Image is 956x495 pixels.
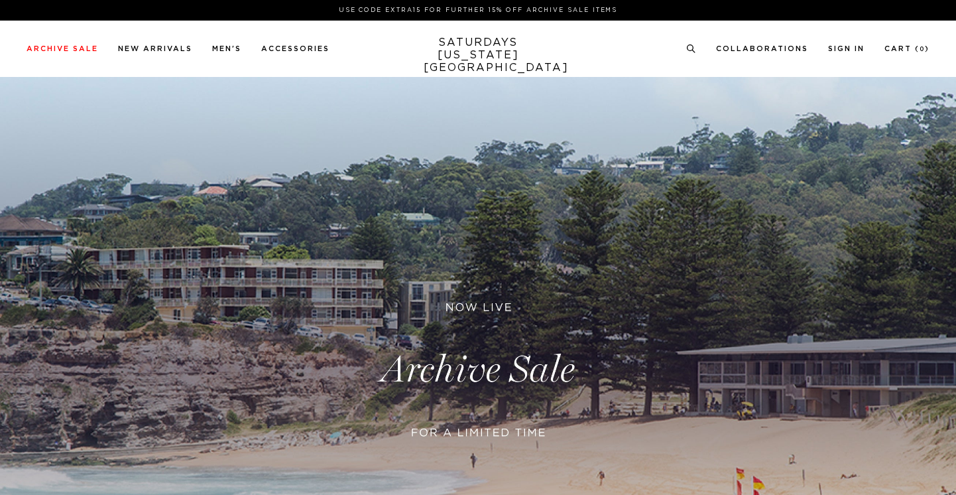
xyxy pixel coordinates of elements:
[884,45,929,52] a: Cart (0)
[261,45,329,52] a: Accessories
[716,45,808,52] a: Collaborations
[32,5,924,15] p: Use Code EXTRA15 for Further 15% Off Archive Sale Items
[118,45,192,52] a: New Arrivals
[828,45,865,52] a: Sign In
[212,45,241,52] a: Men's
[920,46,925,52] small: 0
[27,45,98,52] a: Archive Sale
[424,36,533,74] a: SATURDAYS[US_STATE][GEOGRAPHIC_DATA]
